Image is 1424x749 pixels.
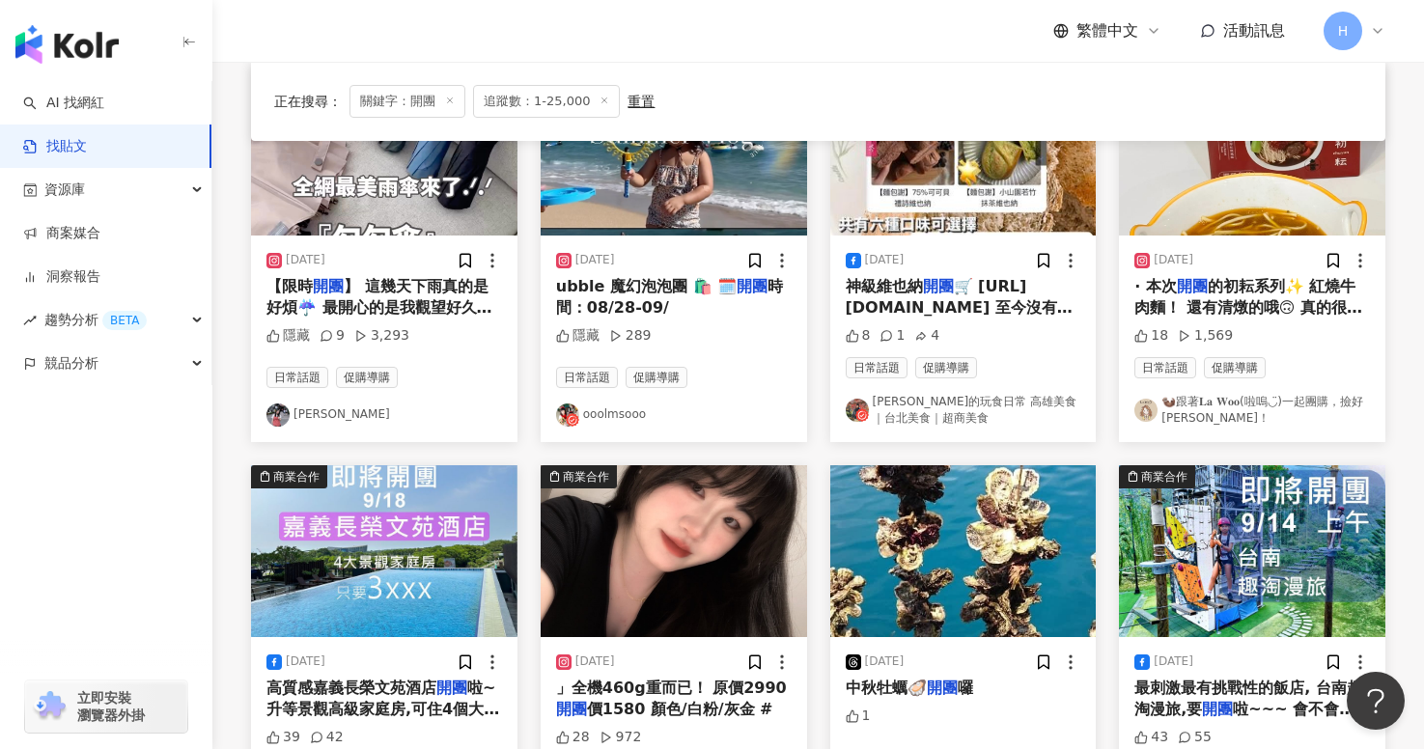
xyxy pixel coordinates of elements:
[266,728,300,747] div: 39
[1134,394,1370,427] a: KOL Avatar🦦跟著𝐋𝐚 𝐖𝐨𝐨(啦嗚◡̈)一起團購，撿好[PERSON_NAME]！
[1119,465,1385,637] div: post-image商業合作
[846,357,907,378] span: 日常話題
[23,137,87,156] a: 找貼文
[23,224,100,243] a: 商案媒合
[830,64,1097,236] div: post-image商業合作
[310,728,344,747] div: 42
[1134,679,1362,718] span: 最刺激最有挑戰性的飯店, 台南趣淘漫旅,要
[830,64,1097,236] img: post-image
[266,277,313,295] span: 【限時
[23,314,37,327] span: rise
[266,679,499,740] span: 啦~ 升等景觀高級家庭房,可住4個大人 只要3xxx !!!!!! 需要
[1223,21,1285,40] span: 活動訊息
[354,326,409,346] div: 3,293
[915,357,977,378] span: 促購導購
[556,403,792,427] a: KOL Avatarooolmsooo
[1119,64,1385,236] div: post-image商業合作
[313,277,344,295] mark: 開團
[914,326,939,346] div: 4
[1134,357,1196,378] span: 日常話題
[286,252,325,268] div: [DATE]
[44,342,98,385] span: 競品分析
[266,326,310,346] div: 隱藏
[541,64,807,236] img: post-image
[846,399,869,422] img: KOL Avatar
[25,680,187,733] a: chrome extension立即安裝 瀏覽器外掛
[846,394,1081,427] a: KOL Avatar[PERSON_NAME]的玩食日常 高雄美食｜台北美食｜超商美食
[846,277,1073,360] span: 🛒 [URL][DOMAIN_NAME] 至今沒有其他維也納麵包 能超越它在我心中的地位 這次快閃
[846,277,923,295] span: 神級維也納
[251,465,517,637] img: post-image
[600,728,642,747] div: 972
[556,403,579,427] img: KOL Avatar
[865,653,905,670] div: [DATE]
[266,403,290,427] img: KOL Avatar
[556,679,787,697] span: 」全機460g重而已！ 原價2990
[1204,357,1266,378] span: 促購導購
[1178,326,1233,346] div: 1,569
[958,679,973,697] span: 囉
[1134,326,1168,346] div: 18
[846,707,871,726] div: 1
[1134,399,1158,422] img: KOL Avatar
[23,94,104,113] a: searchAI 找網紅
[286,653,325,670] div: [DATE]
[251,64,517,236] div: post-image商業合作
[1076,20,1138,42] span: 繁體中文
[102,311,147,330] div: BETA
[556,277,783,317] span: 時間：𝟬𝟴/𝟮𝟴-𝟬𝟵/
[556,728,590,747] div: 28
[23,267,100,287] a: 洞察報告
[1178,728,1212,747] div: 55
[1141,467,1187,486] div: 商業合作
[927,679,958,697] mark: 開團
[266,679,436,697] span: 高質感嘉義長榮文苑酒店
[556,326,600,346] div: 隱藏
[473,85,620,118] span: 追蹤數：1-25,000
[1134,728,1168,747] div: 43
[1154,653,1193,670] div: [DATE]
[349,85,465,118] span: 關鍵字：開團
[575,653,615,670] div: [DATE]
[575,252,615,268] div: [DATE]
[556,367,618,388] span: 日常話題
[436,679,467,697] mark: 開團
[15,25,119,64] img: logo
[587,700,773,718] span: 價1580 顏色/白粉/灰金 #
[44,168,85,211] span: 資源庫
[1119,64,1385,236] img: post-image
[609,326,652,346] div: 289
[626,367,687,388] span: 促購導購
[846,326,871,346] div: 8
[77,689,145,724] span: 立即安裝 瀏覽器外掛
[1338,20,1349,42] span: H
[1134,277,1177,295] span: · 本次
[563,467,609,486] div: 商業合作
[251,465,517,637] div: post-image商業合作
[266,367,328,388] span: 日常話題
[251,64,517,236] img: post-image
[31,691,69,722] img: chrome extension
[880,326,905,346] div: 1
[923,277,954,295] mark: 開團
[865,252,905,268] div: [DATE]
[556,700,587,718] mark: 開團
[737,277,768,295] mark: 開團
[1177,277,1208,295] mark: 開團
[320,326,345,346] div: 9
[541,465,807,637] div: post-image商業合作
[1347,672,1405,730] iframe: Help Scout Beacon - Open
[44,298,147,342] span: 趨勢分析
[336,367,398,388] span: 促購導購
[628,94,655,109] div: 重置
[1202,700,1233,718] mark: 開團
[556,277,737,295] span: ubble 魔幻泡泡團 🛍️ 🗓️
[846,679,927,697] span: 中秋牡蠣🦪
[274,94,342,109] span: 正在搜尋 ：
[1134,277,1362,339] span: 的初耘系列✨ 紅燒牛肉麵！ 還有清燉的哦🙃 真的很方便煮～大概五分鐘左右
[830,465,1097,637] img: post-image
[541,465,807,637] img: post-image
[266,403,502,427] a: KOL Avatar[PERSON_NAME]
[1154,252,1193,268] div: [DATE]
